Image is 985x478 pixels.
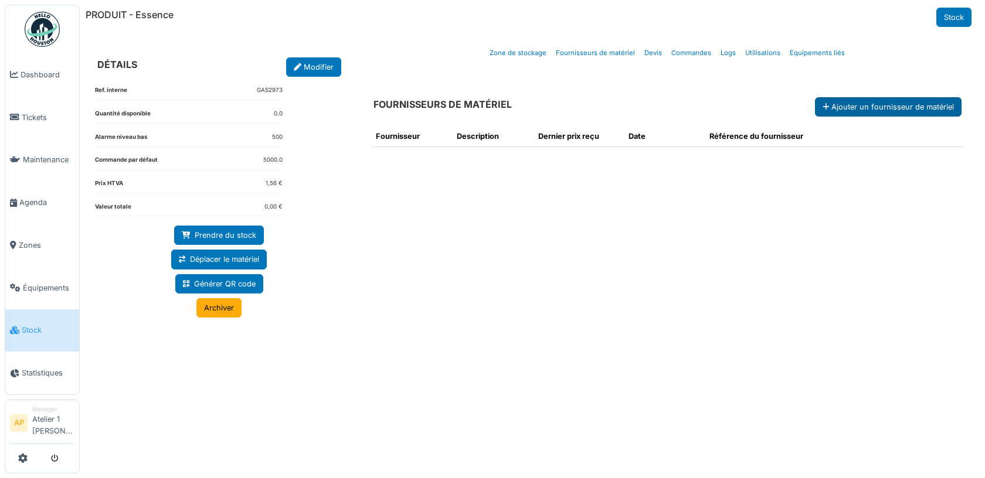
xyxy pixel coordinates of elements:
th: Date [624,126,705,147]
div: Manager [32,405,74,414]
a: Fournisseurs de matériel [551,39,640,67]
a: Agenda [5,181,79,224]
a: Stock [5,309,79,352]
a: AP ManagerAtelier 1 [PERSON_NAME] [10,405,74,444]
a: Prendre du stock [174,226,264,245]
a: Dashboard [5,53,79,96]
th: Fournisseur [371,126,453,147]
dd: 0,00 € [264,203,283,211]
dd: 500 [272,133,283,142]
li: Atelier 1 [PERSON_NAME] [32,405,74,441]
a: Equipements liés [785,39,850,67]
span: Stock [22,325,74,336]
a: Logs [716,39,741,67]
a: Commandes [667,39,716,67]
span: Statistiques [22,367,74,378]
span: Équipements [23,282,74,293]
span: Zones [19,240,74,251]
a: Modifier [286,57,341,77]
h6: FOURNISSEURS DE MATÉRIEL [373,99,512,110]
dd: 1,56 € [266,179,283,188]
h6: PRODUIT - Essence [86,9,174,21]
dd: 0.0 [274,110,283,118]
span: Tickets [22,112,74,123]
a: Maintenance [5,139,79,182]
dd: 5000.0 [263,156,283,165]
button: Ajouter un fournisseur de matériel [815,97,962,117]
a: Générer QR code [175,274,263,293]
dt: Quantité disponible [95,110,151,123]
a: Équipements [5,267,79,309]
a: Stock [936,8,972,27]
a: Déplacer le matériel [171,250,267,269]
a: Tickets [5,96,79,139]
dt: Ref. interne [95,86,127,100]
img: Badge_color-CXgf-gQk.svg [25,12,60,47]
dt: Prix HTVA [95,179,123,193]
span: Dashboard [21,69,74,80]
a: Archiver [196,298,242,317]
dt: Valeur totale [95,203,131,216]
a: Zone de stockage [485,39,551,67]
a: Utilisations [741,39,785,67]
a: Zones [5,224,79,267]
dt: Alarme niveau bas [95,133,147,146]
span: Maintenance [23,154,74,165]
a: Statistiques [5,351,79,394]
span: Agenda [19,197,74,208]
dd: GAS2973 [257,86,283,95]
li: AP [10,414,28,432]
th: Description [452,126,534,147]
th: Dernier prix reçu [534,126,624,147]
dt: Commande par défaut [95,156,158,169]
th: Référence du fournisseur [705,126,837,147]
a: Devis [640,39,667,67]
h6: DÉTAILS [97,59,137,70]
